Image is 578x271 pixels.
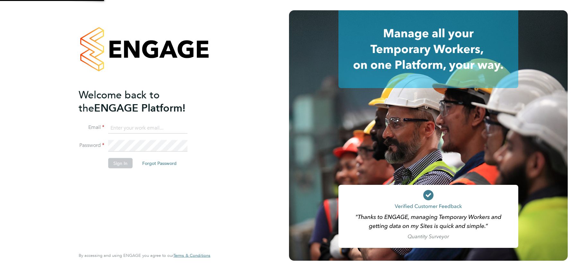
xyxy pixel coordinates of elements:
h2: ENGAGE Platform! [79,88,204,114]
label: Password [79,142,104,149]
a: Terms & Conditions [173,253,210,258]
input: Enter your work email... [108,122,188,134]
span: Welcome back to the [79,88,160,114]
button: Forgot Password [137,158,182,168]
span: Terms & Conditions [173,253,210,258]
span: By accessing and using ENGAGE you agree to our [79,253,210,258]
button: Sign In [108,158,133,168]
label: Email [79,124,104,131]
